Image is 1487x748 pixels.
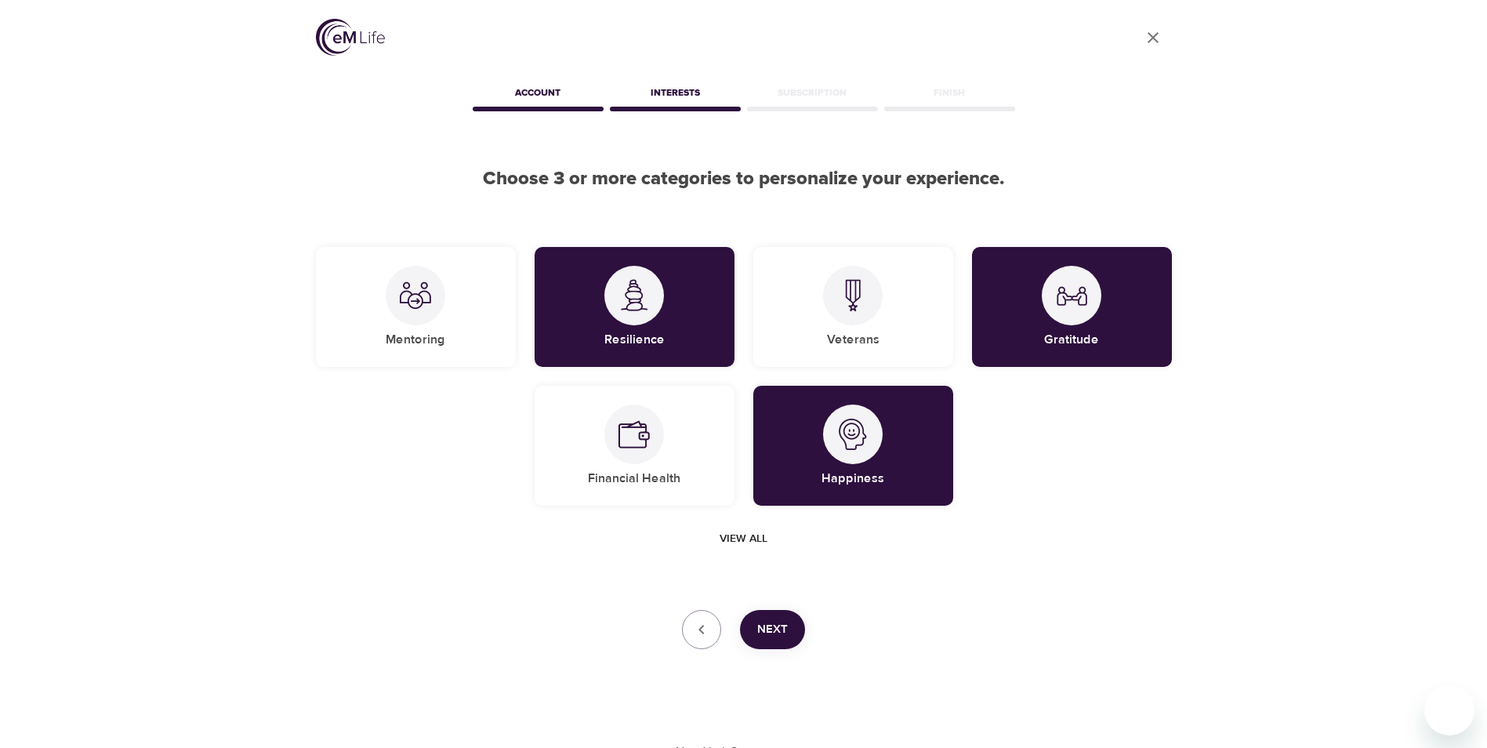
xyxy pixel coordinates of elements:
[753,247,953,367] div: VeteransVeterans
[316,247,516,367] div: MentoringMentoring
[740,610,805,649] button: Next
[713,525,774,554] button: View all
[618,419,650,450] img: Financial Health
[972,247,1172,367] div: GratitudeGratitude
[588,470,680,487] h5: Financial Health
[821,470,884,487] h5: Happiness
[1056,280,1087,311] img: Gratitude
[386,332,445,348] h5: Mentoring
[535,247,734,367] div: ResilienceResilience
[535,386,734,506] div: Financial HealthFinancial Health
[720,529,767,549] span: View all
[1424,685,1474,735] iframe: Button to launch messaging window
[316,19,385,56] img: logo
[1134,19,1172,56] a: close
[757,619,788,640] span: Next
[618,279,650,311] img: Resilience
[827,332,880,348] h5: Veterans
[1044,332,1099,348] h5: Gratitude
[837,279,869,311] img: Veterans
[837,419,869,450] img: Happiness
[753,386,953,506] div: HappinessHappiness
[316,168,1172,191] h2: Choose 3 or more categories to personalize your experience.
[604,332,665,348] h5: Resilience
[400,280,431,311] img: Mentoring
